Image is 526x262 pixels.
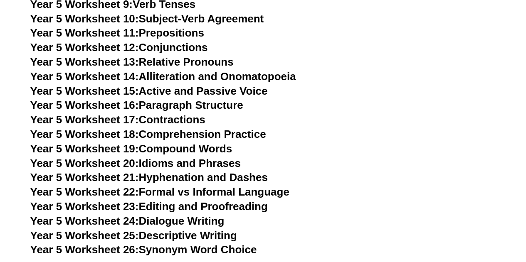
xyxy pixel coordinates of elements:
[30,56,234,68] a: Year 5 Worksheet 13:Relative Pronouns
[30,12,264,25] a: Year 5 Worksheet 10:Subject-Verb Agreement
[30,142,232,155] a: Year 5 Worksheet 19:Compound Words
[30,229,139,242] span: Year 5 Worksheet 25:
[30,128,266,140] a: Year 5 Worksheet 18:Comprehension Practice
[30,186,139,198] span: Year 5 Worksheet 22:
[30,243,257,256] a: Year 5 Worksheet 26:Synonym Word Choice
[30,229,237,242] a: Year 5 Worksheet 25:Descriptive Writing
[30,99,243,111] a: Year 5 Worksheet 16:Paragraph Structure
[30,243,139,256] span: Year 5 Worksheet 26:
[30,99,139,111] span: Year 5 Worksheet 16:
[30,70,296,83] a: Year 5 Worksheet 14:Alliteration and Onomatopoeia
[30,12,139,25] span: Year 5 Worksheet 10:
[30,85,139,97] span: Year 5 Worksheet 15:
[30,41,139,54] span: Year 5 Worksheet 12:
[30,200,139,213] span: Year 5 Worksheet 23:
[30,113,139,126] span: Year 5 Worksheet 17:
[30,70,139,83] span: Year 5 Worksheet 14:
[30,171,268,184] a: Year 5 Worksheet 21:Hyphenation and Dashes
[388,168,526,262] iframe: Chat Widget
[30,215,139,227] span: Year 5 Worksheet 24:
[30,27,139,39] span: Year 5 Worksheet 11:
[30,128,139,140] span: Year 5 Worksheet 18:
[30,113,205,126] a: Year 5 Worksheet 17:Contractions
[30,215,225,227] a: Year 5 Worksheet 24:Dialogue Writing
[30,142,139,155] span: Year 5 Worksheet 19:
[30,186,289,198] a: Year 5 Worksheet 22:Formal vs Informal Language
[30,157,139,169] span: Year 5 Worksheet 20:
[30,200,268,213] a: Year 5 Worksheet 23:Editing and Proofreading
[30,56,139,68] span: Year 5 Worksheet 13:
[30,27,204,39] a: Year 5 Worksheet 11:Prepositions
[30,85,268,97] a: Year 5 Worksheet 15:Active and Passive Voice
[30,157,241,169] a: Year 5 Worksheet 20:Idioms and Phrases
[30,41,208,54] a: Year 5 Worksheet 12:Conjunctions
[30,171,139,184] span: Year 5 Worksheet 21:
